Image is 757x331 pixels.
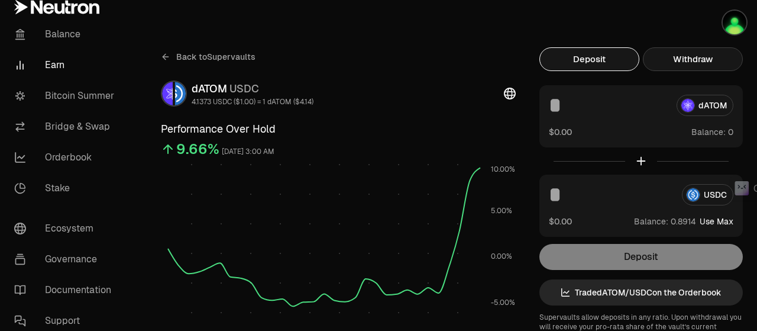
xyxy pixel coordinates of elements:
[162,82,173,105] img: dATOM Logo
[700,216,733,227] button: Use Max
[491,206,512,216] tspan: 5.00%
[161,47,255,66] a: Back toSupervaults
[549,215,572,227] button: $0.00
[192,97,313,107] div: 4.1373 USDC ($1.00) = 1 dATOM ($4.14)
[5,173,128,204] a: Stake
[5,19,128,50] a: Balance
[491,252,512,261] tspan: 0.00%
[539,279,743,306] a: TradedATOM/USDCon the Orderbook
[691,126,726,138] span: Balance:
[634,216,668,227] span: Balance:
[161,121,516,137] h3: Performance Over Hold
[5,275,128,306] a: Documentation
[176,140,219,159] div: 9.66%
[5,81,128,111] a: Bitcoin Summer
[549,126,572,138] button: $0.00
[175,82,186,105] img: USDC Logo
[5,244,128,275] a: Governance
[222,145,274,159] div: [DATE] 3:00 AM
[643,47,743,71] button: Withdraw
[491,298,515,307] tspan: -5.00%
[192,81,313,97] div: dATOM
[491,165,515,174] tspan: 10.00%
[5,50,128,81] a: Earn
[539,47,639,71] button: Deposit
[5,213,128,244] a: Ecosystem
[723,11,746,34] img: Kycka wallet
[176,51,255,63] span: Back to Supervaults
[229,82,259,95] span: USDC
[5,142,128,173] a: Orderbook
[5,111,128,142] a: Bridge & Swap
